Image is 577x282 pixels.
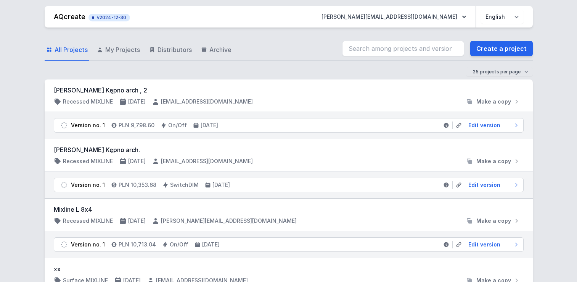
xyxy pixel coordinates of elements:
[476,157,511,165] span: Make a copy
[199,39,233,61] a: Archive
[128,157,146,165] h4: [DATE]
[71,181,105,189] div: Version no. 1
[60,122,68,129] img: draft.svg
[60,181,68,189] img: draft.svg
[202,241,220,248] h4: [DATE]
[119,181,156,189] h4: PLN 10,353.68
[468,181,500,189] span: Edit version
[63,157,113,165] h4: Recessed MIXLINE
[170,181,199,189] h4: SwitchDIM
[54,264,524,274] h3: xx
[476,217,511,225] span: Make a copy
[54,86,524,95] h3: [PERSON_NAME] Kępno arch , 2
[212,181,230,189] h4: [DATE]
[60,241,68,248] img: draft.svg
[119,122,154,129] h4: PLN 9,798.60
[92,15,126,21] span: v2024-12-30
[54,205,524,214] h3: Mixline L 8x4
[476,98,511,105] span: Make a copy
[463,98,524,105] button: Make a copy
[161,98,253,105] h4: [EMAIL_ADDRESS][DOMAIN_NAME]
[170,241,188,248] h4: On/Off
[463,217,524,225] button: Make a copy
[161,157,253,165] h4: [EMAIL_ADDRESS][DOMAIN_NAME]
[201,122,218,129] h4: [DATE]
[463,157,524,165] button: Make a copy
[481,10,524,24] select: Choose language
[128,217,146,225] h4: [DATE]
[45,39,89,61] a: All Projects
[468,122,500,129] span: Edit version
[465,122,520,129] a: Edit version
[168,122,187,129] h4: On/Off
[209,45,231,54] span: Archive
[128,98,146,105] h4: [DATE]
[54,13,85,21] a: AQcreate
[465,181,520,189] a: Edit version
[161,217,297,225] h4: [PERSON_NAME][EMAIL_ADDRESS][DOMAIN_NAME]
[470,41,533,56] a: Create a project
[71,122,105,129] div: Version no. 1
[88,12,130,21] button: v2024-12-30
[63,98,113,105] h4: Recessed MIXLINE
[55,45,88,54] span: All Projects
[119,241,156,248] h4: PLN 10,713.04
[465,241,520,248] a: Edit version
[63,217,113,225] h4: Recessed MIXLINE
[105,45,140,54] span: My Projects
[71,241,105,248] div: Version no. 1
[315,10,473,24] button: [PERSON_NAME][EMAIL_ADDRESS][DOMAIN_NAME]
[95,39,141,61] a: My Projects
[148,39,193,61] a: Distributors
[342,41,464,56] input: Search among projects and versions...
[54,145,524,154] h3: [PERSON_NAME] Kępno arch.
[158,45,192,54] span: Distributors
[468,241,500,248] span: Edit version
